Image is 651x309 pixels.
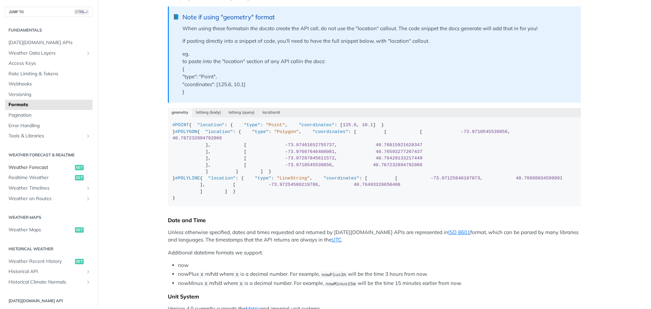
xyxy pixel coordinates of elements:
[5,131,93,141] a: Tools & LibrariesShow subpages for Tools & Libraries
[5,152,93,158] h2: Weather Forecast & realtime
[376,156,422,161] span: 40.76429133217449
[8,258,73,265] span: Weather Recent History
[8,279,84,286] span: Historical Climate Normals
[85,269,91,274] button: Show subpages for Historical API
[266,122,285,128] span: "Point"
[168,249,581,257] p: Additional datetime formats we support:
[205,129,233,134] span: "location"
[448,229,470,235] a: ISO 8601
[5,69,93,79] a: Rate Limiting & Tokens
[85,279,91,285] button: Show subpages for Historical Climate Normals
[285,156,288,161] span: -
[354,182,400,187] span: 40.76493328650408
[168,293,581,300] div: Unit System
[8,133,84,139] span: Tools & Libraries
[5,277,93,287] a: Historical Climate NormalsShow subpages for Historical Climate Normals
[332,236,341,243] a: UTC
[5,79,93,89] a: Webhooks
[75,165,84,170] span: get
[288,149,335,154] span: 73.97667646408081
[285,162,288,168] span: -
[259,108,284,117] button: locationId
[85,186,91,191] button: Show subpages for Weather Timelines
[313,129,348,134] span: "coordinates"
[168,217,581,224] div: Date and Time
[75,175,84,180] span: get
[288,142,335,148] span: 73.97461652755737
[299,58,324,64] em: in the docs
[376,149,422,154] span: 40.76593277267437
[8,50,84,57] span: Weather Data Layers
[343,122,357,128] span: 125.6
[5,267,93,277] a: Historical APIShow subpages for Historical API
[8,39,91,46] span: [DATE][DOMAIN_NAME] APIs
[8,174,73,181] span: Realtime Weather
[5,58,93,69] a: Access Keys
[5,38,93,48] a: [DATE][DOMAIN_NAME] APIs
[182,25,574,33] p: When using these formats to create the API call, do not use the "location" callout. The code snip...
[271,182,318,187] span: 73.97254586219788
[173,122,189,128] span: #POINT
[173,122,576,201] div: { : { : , : [ , ] } } { : { : , : [ [ [ , ], [ , ], [ , ], [ , ], [ , ] ] ] } } { : { : , : [ [ ,...
[5,183,93,193] a: Weather TimelinesShow subpages for Weather Timelines
[5,246,93,252] h2: Historical Weather
[8,112,91,119] span: Pagination
[321,272,346,277] span: nowPlus3h
[5,27,93,33] h2: Fundamentals
[173,13,179,21] span: 📘
[182,50,574,96] p: eg. to paste into the "location" section of any API call : { "type": "Point", "coordinates": [125...
[236,272,238,277] span: X
[255,176,272,181] span: "type"
[516,176,563,181] span: 40.76668034599991
[85,51,91,56] button: Show subpages for Weather Data Layers
[197,122,224,128] span: "location"
[5,121,93,131] a: Error Handling
[8,81,91,88] span: Webhooks
[178,270,581,278] li: nowPlus m/h/d where is a decimal number. For example, will be the time 3 hours from now.
[5,225,93,235] a: Weather Mapsget
[288,156,335,161] span: 73.97287845611572
[463,129,508,134] span: 73.9710545539856
[8,227,73,233] span: Weather Maps
[269,182,271,187] span: -
[85,133,91,139] button: Show subpages for Tools & Libraries
[362,122,373,128] span: 10.1
[85,196,91,201] button: Show subpages for Weather on Routes
[244,25,270,32] em: in the docs
[5,298,93,304] h2: [DATE][DOMAIN_NAME] API
[5,7,93,17] button: JUMP TOCTRL-/
[285,149,288,154] span: -
[5,256,93,267] a: Weather Recent Historyget
[373,162,422,168] span: 40.767232894792066
[182,37,574,45] p: If pasting directly into a snippet of code, you'll need to have the full snippet below, with "loc...
[8,122,91,129] span: Error Handling
[8,60,91,67] span: Access Keys
[431,176,433,181] span: -
[200,272,203,277] span: X
[433,176,480,181] span: 73.97125840187073
[8,91,91,98] span: Versioning
[8,268,84,275] span: Historical API
[288,162,332,168] span: 73.9710545539856
[376,142,422,148] span: 40.76815921628347
[8,101,91,108] span: Formats
[5,214,93,220] h2: Weather Maps
[182,13,574,21] div: Note if using "geometry" format
[244,122,260,128] span: "type"
[5,194,93,204] a: Weather on RoutesShow subpages for Weather on Routes
[5,90,93,100] a: Versioning
[299,122,334,128] span: "coordinates"
[75,227,84,233] span: get
[5,110,93,120] a: Pagination
[274,129,299,134] span: "Polygon"
[277,176,310,181] span: "LineString"
[192,108,225,117] button: latlong (body)
[285,142,288,148] span: -
[75,259,84,264] span: get
[323,176,359,181] span: "coordinates"
[5,162,93,173] a: Weather Forecastget
[204,281,207,286] span: X
[5,100,93,110] a: Formats
[8,195,84,202] span: Weather on Routes
[175,176,200,181] span: #POLYLINE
